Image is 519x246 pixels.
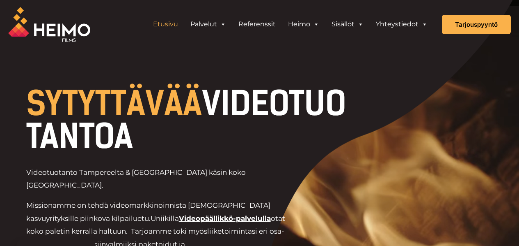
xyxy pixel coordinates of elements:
h1: VIDEOTUOTANTOA [26,87,357,153]
img: Heimo Filmsin logo [8,7,90,42]
span: SYTYTTÄVÄÄ [26,84,202,123]
a: Sisällöt [325,16,370,32]
a: Videopäällikkö-palvelulla [179,214,271,223]
a: Referenssit [232,16,282,32]
a: Palvelut [184,16,232,32]
a: Yhteystiedot [370,16,434,32]
p: Videotuotanto Tampereelta & [GEOGRAPHIC_DATA] käsin koko [GEOGRAPHIC_DATA]. [26,166,301,192]
a: Tarjouspyyntö [442,15,511,34]
a: Etusivu [147,16,184,32]
a: Heimo [282,16,325,32]
span: Uniikilla [151,214,179,223]
aside: Header Widget 1 [143,16,438,32]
